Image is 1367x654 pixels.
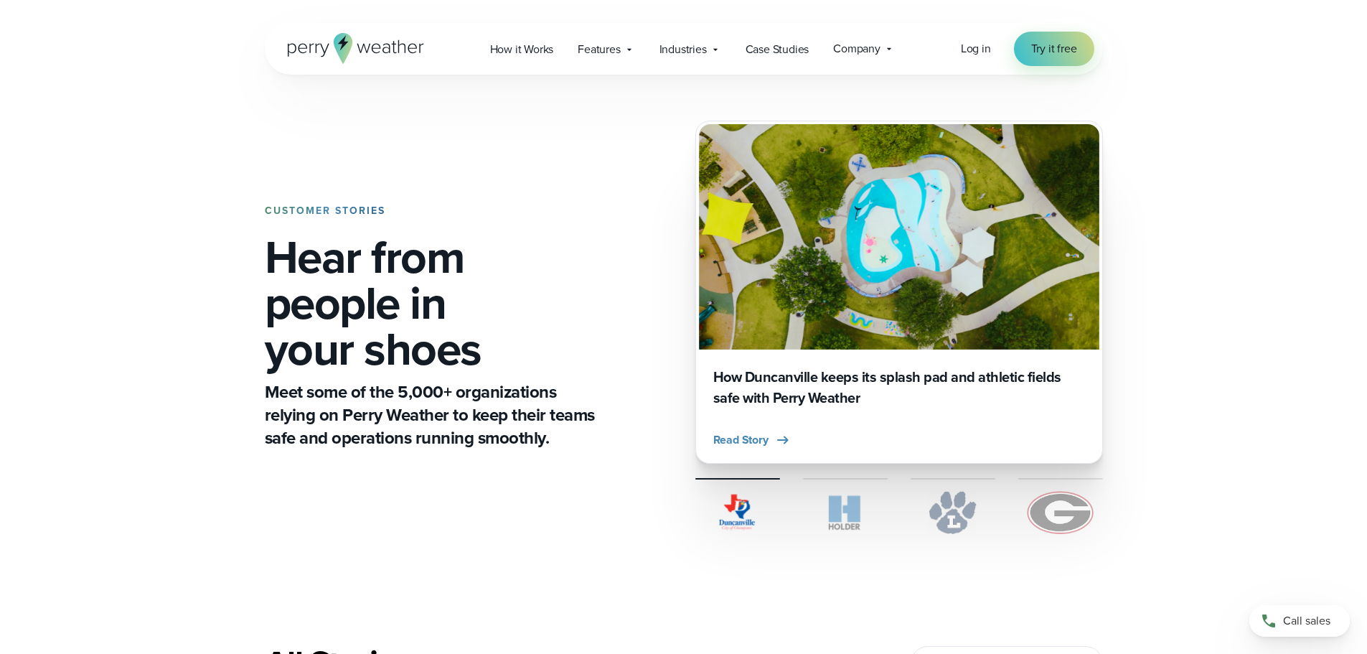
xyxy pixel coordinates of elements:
strong: CUSTOMER STORIES [265,203,385,218]
a: Log in [961,40,991,57]
div: slideshow [695,121,1103,464]
span: Features [578,41,620,58]
a: How it Works [478,34,566,64]
span: How it Works [490,41,554,58]
span: Call sales [1283,612,1330,630]
p: Meet some of the 5,000+ organizations relying on Perry Weather to keep their teams safe and opera... [265,380,601,449]
span: Read Story [713,431,769,449]
span: Case Studies [746,41,809,58]
img: City of Duncanville Logo [695,491,780,534]
img: Duncanville Splash Pad [699,124,1099,350]
span: Company [833,40,880,57]
a: Try it free [1014,32,1094,66]
span: Try it free [1031,40,1077,57]
div: 1 of 4 [695,121,1103,464]
a: Duncanville Splash Pad How Duncanville keeps its splash pad and athletic fields safe with Perry W... [695,121,1103,464]
img: Holder.svg [803,491,888,534]
a: Case Studies [733,34,822,64]
h1: Hear from people in your shoes [265,234,601,372]
h3: How Duncanville keeps its splash pad and athletic fields safe with Perry Weather [713,367,1085,408]
span: Industries [659,41,707,58]
a: Call sales [1249,605,1350,637]
button: Read Story [713,431,791,449]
